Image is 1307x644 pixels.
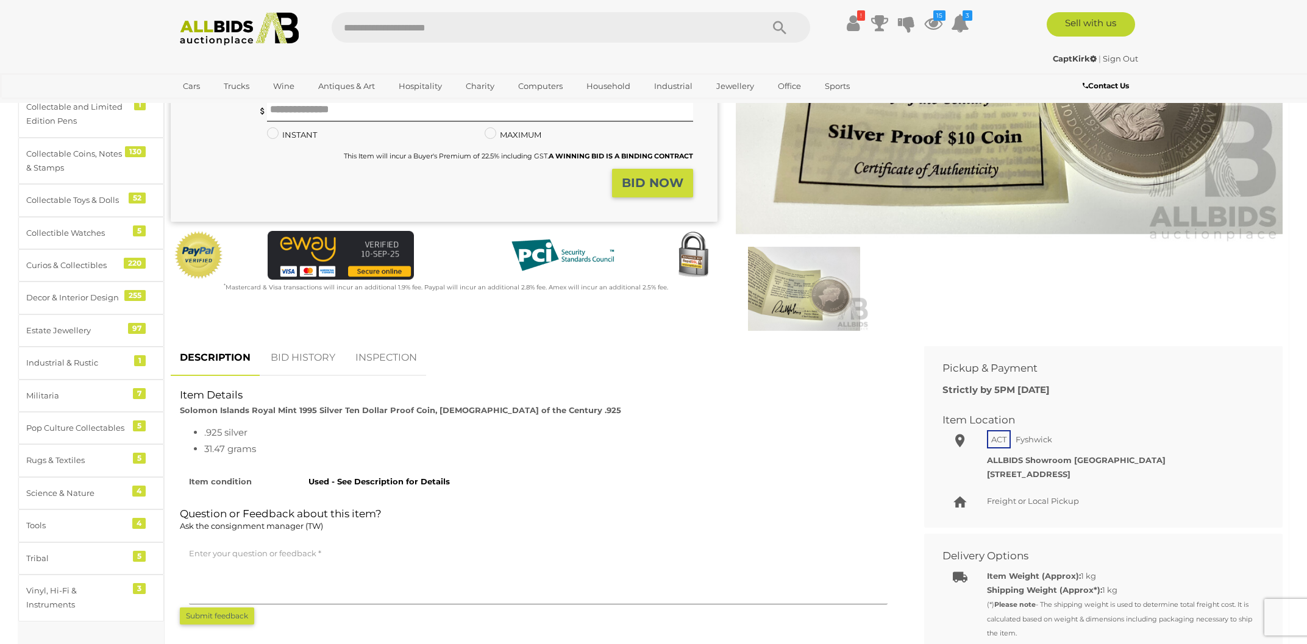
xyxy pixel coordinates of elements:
[26,518,127,533] div: Tools
[26,584,127,612] div: Vinyl, Hi-Fi & Instruments
[133,225,146,236] div: 5
[458,76,502,96] a: Charity
[1013,431,1055,447] span: Fyshwick
[739,247,869,331] img: Solomon Islands Royal Mint 1995 Silver Ten Dollar Proof Coin, Lady of the Century .925
[963,10,972,21] i: 3
[1099,54,1101,63] span: |
[857,10,865,21] i: !
[18,347,164,379] a: Industrial & Rustic 1
[987,496,1079,506] span: Freight or Local Pickup
[124,290,146,301] div: 255
[987,600,1252,637] small: (*) - The shipping weight is used to determine total freight cost. It is calculated based on weig...
[987,455,1166,465] strong: ALLBIDS Showroom [GEOGRAPHIC_DATA]
[549,152,693,160] b: A WINNING BID IS A BINDING CONTRACT
[942,414,1246,426] h2: Item Location
[18,281,164,314] a: Decor & Interior Design 255
[173,12,305,46] img: Allbids.com.au
[180,508,897,534] h2: Question or Feedback about this item?
[844,12,862,34] a: !
[749,12,810,43] button: Search
[26,421,127,435] div: Pop Culture Collectables
[26,100,127,129] div: Collectable and Limited Edition Pens
[132,518,146,529] div: 4
[510,76,571,96] a: Computers
[124,258,146,269] div: 220
[502,231,624,280] img: PCI DSS compliant
[26,486,127,500] div: Science & Nature
[612,169,693,197] button: BID NOW
[204,441,897,457] li: 31.47 grams
[26,193,127,207] div: Collectable Toys & Dolls
[133,388,146,399] div: 7
[924,12,942,34] a: 15
[133,420,146,431] div: 5
[133,551,146,562] div: 5
[817,76,858,96] a: Sports
[951,12,969,34] a: 3
[391,76,450,96] a: Hospitality
[1083,81,1129,90] b: Contact Us
[18,314,164,347] a: Estate Jewellery 97
[26,356,127,370] div: Industrial & Rustic
[987,469,1070,479] strong: [STREET_ADDRESS]
[189,476,252,486] strong: Item condition
[485,128,541,142] label: MAXIMUM
[18,477,164,509] a: Science & Nature 4
[134,99,146,110] div: 1
[344,152,693,160] small: This Item will incur a Buyer's Premium of 22.5% including GST.
[708,76,762,96] a: Jewellery
[933,10,946,21] i: 15
[18,184,164,216] a: Collectable Toys & Dolls 52
[308,476,450,486] strong: Used - See Description for Details
[18,380,164,412] a: Militaria 7
[18,91,164,138] a: Collectable and Limited Edition Pens 1
[579,76,638,96] a: Household
[175,76,208,96] a: Cars
[133,583,146,594] div: 3
[987,583,1255,640] div: 1 kg
[26,453,127,467] div: Rugs & Textiles
[1083,79,1132,93] a: Contact Us
[310,76,383,96] a: Antiques & Art
[132,486,146,497] div: 4
[18,542,164,575] a: Tribal 5
[26,258,127,272] div: Curios & Collectibles
[18,217,164,249] a: Collectible Watches 5
[26,291,127,305] div: Decor & Interior Design
[987,430,1011,448] span: ACT
[669,231,718,280] img: Secured by Rapid SSL
[18,138,164,185] a: Collectable Coins, Notes & Stamps 130
[770,76,809,96] a: Office
[622,175,683,190] strong: BID NOW
[224,283,668,291] small: Mastercard & Visa transactions will incur an additional 1.9% fee. Paypal will incur an additional...
[26,389,127,403] div: Militaria
[129,193,146,203] div: 52
[262,340,344,376] a: BID HISTORY
[1053,54,1099,63] a: CaptKirk
[26,324,127,338] div: Estate Jewellery
[987,571,1081,581] b: Item Weight (Approx):
[646,76,700,96] a: Industrial
[133,453,146,464] div: 5
[26,551,127,565] div: Tribal
[216,76,257,96] a: Trucks
[942,384,1050,395] b: Strictly by 5PM [DATE]
[180,405,621,415] strong: Solomon Islands Royal Mint 1995 Silver Ten Dollar Proof Coin, [DEMOGRAPHIC_DATA] of the Century .925
[994,600,1036,609] strong: Please note
[18,509,164,542] a: Tools 4
[125,146,146,157] div: 130
[987,569,1255,583] div: 1 kg
[265,76,302,96] a: Wine
[180,389,897,401] h2: Item Details
[1053,54,1097,63] strong: CaptKirk
[171,340,260,376] a: DESCRIPTION
[180,607,254,625] button: Submit feedback
[18,444,164,476] a: Rugs & Textiles 5
[987,585,1102,595] strong: Shipping Weight (Approx*):
[26,226,127,240] div: Collectible Watches
[1103,54,1138,63] a: Sign Out
[204,424,897,441] li: .925 silver
[942,363,1246,374] h2: Pickup & Payment
[18,575,164,621] a: Vinyl, Hi-Fi & Instruments 3
[18,412,164,444] a: Pop Culture Collectables 5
